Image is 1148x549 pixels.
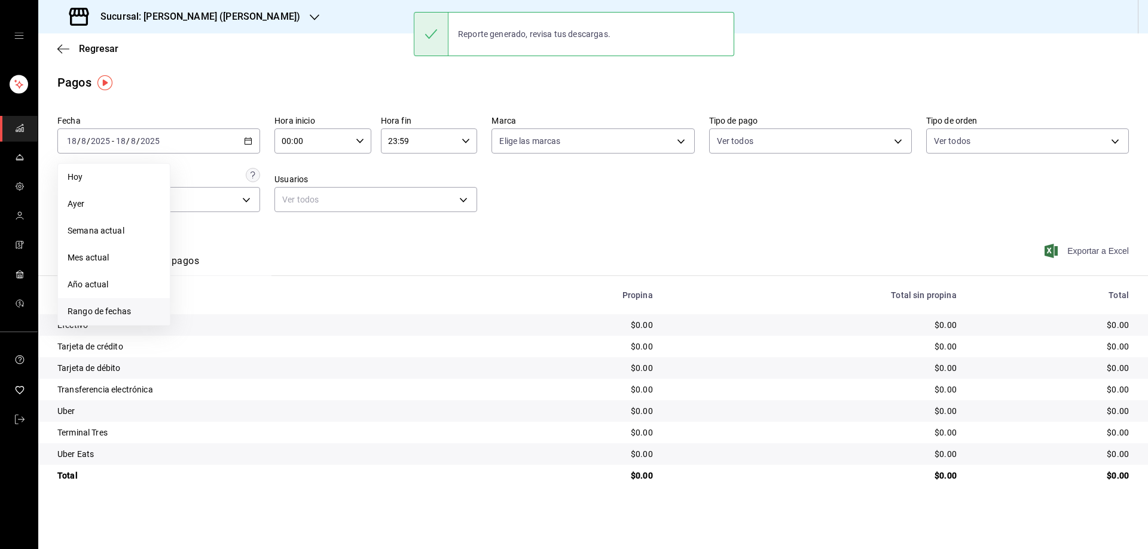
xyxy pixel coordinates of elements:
[97,75,112,90] img: Tooltip marker
[1047,244,1129,258] button: Exportar a Excel
[491,116,694,125] label: Marca
[672,405,957,417] div: $0.00
[57,290,475,300] div: Tipo de pago
[57,405,475,417] div: Uber
[976,319,1129,331] div: $0.00
[81,136,87,146] input: --
[709,116,912,125] label: Tipo de pago
[672,427,957,438] div: $0.00
[79,43,118,54] span: Regresar
[494,427,653,438] div: $0.00
[494,319,653,331] div: $0.00
[130,136,136,146] input: --
[112,136,114,146] span: -
[499,135,560,147] span: Elige las marcas
[57,341,475,352] div: Tarjeta de crédito
[976,362,1129,374] div: $0.00
[14,31,24,41] button: open drawer
[672,384,957,395] div: $0.00
[66,136,77,146] input: --
[494,405,653,417] div: $0.00
[976,290,1129,300] div: Total
[77,136,81,146] span: /
[934,135,970,147] span: Ver todos
[57,384,475,395] div: Transferencia electrónica
[115,136,126,146] input: --
[976,470,1129,481] div: $0.00
[68,305,160,318] span: Rango de fechas
[154,255,199,275] button: Ver pagos
[57,362,475,374] div: Tarjeta de débito
[68,198,160,210] span: Ayer
[381,116,478,125] label: Hora fin
[717,135,753,147] span: Ver todos
[976,405,1129,417] div: $0.00
[274,187,477,212] div: Ver todos
[494,448,653,460] div: $0.00
[976,448,1129,460] div: $0.00
[87,136,90,146] span: /
[494,384,653,395] div: $0.00
[672,341,957,352] div: $0.00
[274,175,477,183] label: Usuarios
[494,341,653,352] div: $0.00
[140,136,160,146] input: ----
[926,116,1129,125] label: Tipo de orden
[672,362,957,374] div: $0.00
[68,278,160,291] span: Año actual
[494,290,653,300] div: Propina
[672,319,957,331] div: $0.00
[136,136,140,146] span: /
[57,427,475,438] div: Terminal Tres
[494,362,653,374] div: $0.00
[57,43,118,54] button: Regresar
[68,252,160,264] span: Mes actual
[976,384,1129,395] div: $0.00
[57,73,91,91] div: Pagos
[448,21,620,47] div: Reporte generado, revisa tus descargas.
[672,290,957,300] div: Total sin propina
[91,10,300,24] h3: Sucursal: [PERSON_NAME] ([PERSON_NAME])
[57,470,475,481] div: Total
[68,225,160,237] span: Semana actual
[274,116,371,125] label: Hora inicio
[672,470,957,481] div: $0.00
[57,319,475,331] div: Efectivo
[976,427,1129,438] div: $0.00
[57,448,475,460] div: Uber Eats
[90,136,111,146] input: ----
[68,171,160,183] span: Hoy
[494,470,653,481] div: $0.00
[672,448,957,460] div: $0.00
[57,116,260,125] label: Fecha
[126,136,130,146] span: /
[976,341,1129,352] div: $0.00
